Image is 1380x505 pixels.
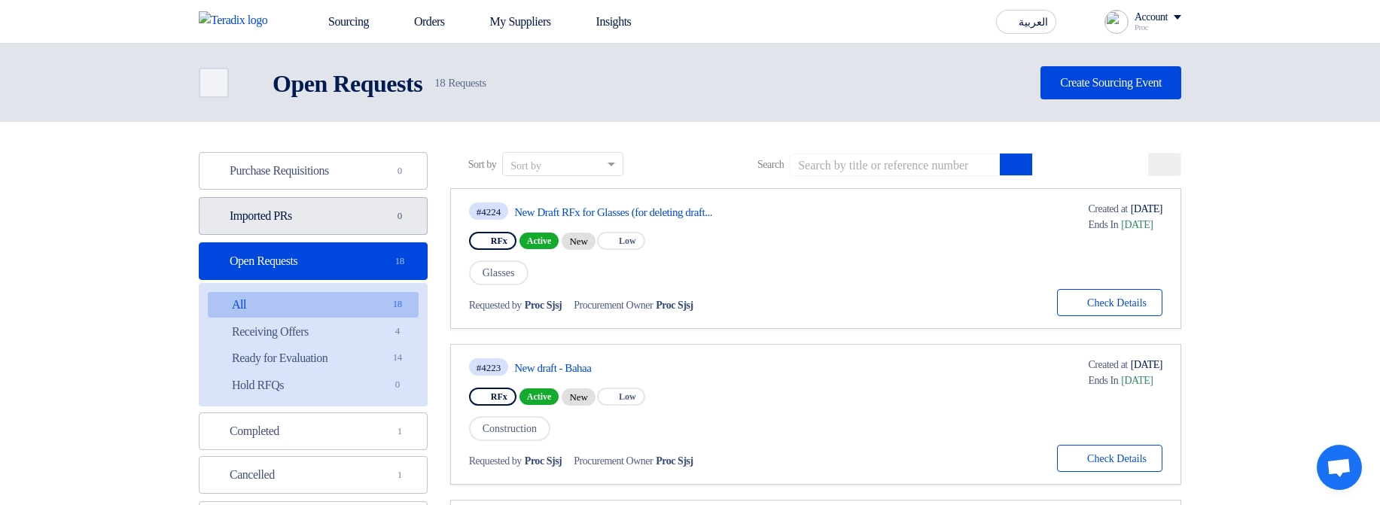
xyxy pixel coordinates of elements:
span: Procurement Owner [574,297,653,313]
span: 18 [388,297,407,312]
input: Search by title or reference number [790,154,1001,176]
span: 18 [434,77,445,89]
span: Created at [1088,357,1127,373]
div: #4223 [477,363,501,373]
span: 0 [391,208,409,224]
span: RFx [491,391,507,402]
img: Teradix logo [199,11,277,29]
div: New [562,233,596,250]
button: Check Details [1057,445,1162,472]
span: Procurement Owner [574,453,653,469]
a: Ready for Evaluation [208,345,419,371]
div: [DATE] [1067,217,1153,233]
span: 14 [388,350,407,366]
a: Open Requests18 [199,242,428,280]
span: Low [619,391,636,402]
span: Ends In [1088,217,1118,233]
span: 0 [391,163,409,178]
span: Proc Sjsj [656,297,693,313]
div: #4224 [477,207,501,217]
a: Orders [381,5,457,38]
button: Check Details [1057,289,1162,316]
span: 18 [391,254,409,269]
div: [DATE] [1067,201,1162,217]
button: العربية [996,10,1056,34]
span: Construction [469,416,550,441]
span: Proc Sjsj [656,453,693,469]
span: Created at [1088,201,1127,217]
a: Cancelled1 [199,456,428,494]
a: All [208,292,419,318]
span: 0 [388,377,407,393]
img: profile_test.png [1104,10,1129,34]
a: Purchase Requisitions0 [199,152,428,190]
a: Open chat [1317,445,1362,490]
div: [DATE] [1067,373,1153,388]
span: Sort by [468,157,496,172]
div: New [562,388,596,406]
a: Sourcing [295,5,381,38]
span: Requested by [469,297,522,313]
span: 1 [391,424,409,439]
div: Sort by [510,158,541,174]
span: Proc Sjsj [525,453,562,469]
a: New draft - Bahaa [514,361,797,375]
a: Insights [563,5,644,38]
a: Create Sourcing Event [1040,66,1181,99]
span: Ends In [1088,373,1118,388]
span: Glasses [469,260,529,285]
div: Proc [1135,23,1181,32]
span: Active [519,388,559,405]
span: Low [619,236,636,246]
a: New Draft RFx for Glasses (for deleting draft... [514,205,797,219]
span: 1 [391,467,409,482]
a: Receiving Offers [208,319,419,345]
span: RFx [491,236,507,246]
span: 4 [388,324,407,339]
span: العربية [1019,17,1048,28]
span: Requested by [469,453,522,469]
span: Requests [434,75,486,92]
a: Completed1 [199,412,428,450]
a: Hold RFQs [208,373,419,398]
span: Proc Sjsj [525,297,562,313]
span: Active [519,233,559,249]
a: My Suppliers [457,5,563,38]
a: Imported PRs0 [199,197,428,235]
div: [DATE] [1067,357,1162,373]
span: Search [757,157,784,172]
div: Account [1135,11,1168,24]
h2: Open Requests [273,68,422,99]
